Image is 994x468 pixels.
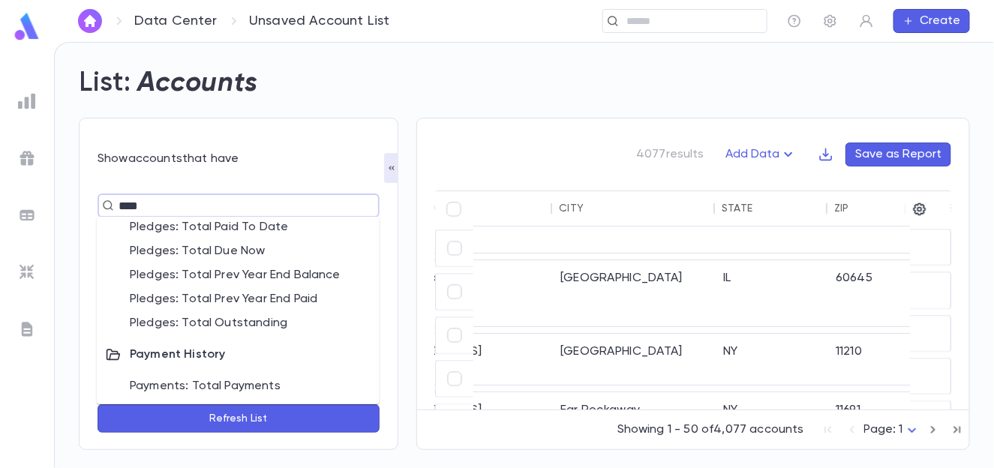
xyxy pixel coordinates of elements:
[849,196,873,220] button: Sort
[828,202,941,253] div: 08701
[97,311,380,335] li: Pledges: Total Outstanding
[18,206,36,224] img: batches_grey.339ca447c9d9533ef1741baa751efc33.svg
[97,287,380,311] li: Pledges: Total Prev Year End Paid
[97,239,380,263] li: Pledges: Total Due Now
[98,404,380,433] button: Refresh List
[753,196,777,220] button: Sort
[461,196,485,220] button: Sort
[845,142,951,166] button: Save as Report
[98,151,380,166] div: Show accounts that have
[584,196,608,220] button: Sort
[864,424,903,436] span: Page: 1
[636,147,704,162] p: 4077 results
[371,202,374,205] button: Close
[559,202,584,214] div: City
[716,334,828,385] div: NY
[18,92,36,110] img: reports_grey.c525e4749d1bce6a11f5fe2a8de1b229.svg
[97,263,380,287] li: Pledges: Total Prev Year End Balance
[553,202,716,253] div: Lakewood
[716,260,828,326] div: IL
[893,9,970,33] button: Create
[834,202,849,214] div: Zip
[81,15,99,27] img: home_white.a664292cf8c1dea59945f0da9f25487c.svg
[864,418,921,442] div: Page: 1
[828,260,941,326] div: 60645
[18,320,36,338] img: letters_grey.7941b92b52307dd3b8a917253454ce1c.svg
[722,202,752,214] div: State
[716,392,828,443] div: NY
[553,334,716,385] div: [GEOGRAPHIC_DATA]
[12,12,42,41] img: logo
[249,13,390,29] p: Unsaved Account List
[97,215,380,239] li: Pledges: Total Paid To Date
[617,422,804,437] p: Showing 1 - 50 of 4,077 accounts
[97,335,380,374] div: Payment History
[18,149,36,167] img: campaigns_grey.99e729a5f7ee94e3726e6486bddda8f1.svg
[828,392,941,443] div: 11691
[134,13,217,29] a: Data Center
[79,67,131,100] h2: List:
[553,260,716,326] div: [GEOGRAPHIC_DATA]
[18,263,36,281] img: imports_grey.530a8a0e642e233f2baf0ef88e8c9fcb.svg
[137,67,258,100] h2: Accounts
[97,374,380,398] li: Payments: Total Payments
[828,334,941,385] div: 11210
[716,142,806,166] button: Add Data
[716,202,828,253] div: NJ
[553,392,716,443] div: Far Rockaway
